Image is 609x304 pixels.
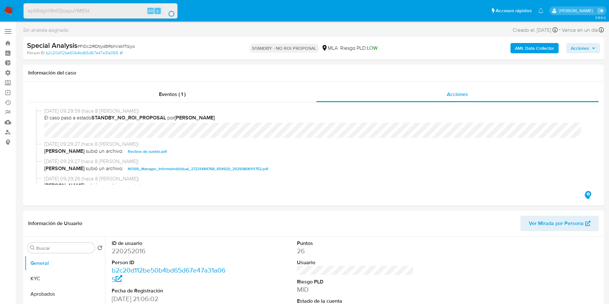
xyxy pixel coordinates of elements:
[28,220,82,227] h1: Información de Usuario
[44,148,84,155] b: [PERSON_NAME]
[125,148,170,155] button: Recibos de sueldo.pdf
[297,240,414,247] dt: Puntos
[125,182,212,190] button: Movimientos FlDc2IRDtIydBRbhVsMTtzyo.xlsx
[112,287,229,294] dt: Fecha de Registración
[562,27,598,34] span: Vence en un día
[44,182,84,190] b: [PERSON_NAME]
[128,148,167,155] span: Recibos de sueldo.pdf
[297,247,414,256] dd: 26
[538,8,544,13] a: Notificaciones
[112,259,229,266] dt: Person ID
[27,50,45,56] b: Person ID
[25,271,105,286] button: KYC
[515,43,554,53] b: AML Data Collector
[297,285,414,294] dd: MID
[112,247,229,256] dd: 220252016
[112,294,229,303] dd: [DATE] 21:06:02
[520,216,599,231] button: Ver Mirada por Persona
[297,259,414,266] dt: Usuario
[77,43,135,49] span: # FlDc2IRDtIydBRbhVsMTtzyo
[97,245,102,252] button: Volver al orden por defecto
[86,165,123,173] span: subió un archivo:
[86,148,123,155] span: subió un archivo:
[496,7,532,14] span: Accesos rápidos
[513,26,558,34] div: Creado el: [DATE]
[25,286,105,302] button: Aprobados
[128,165,268,173] span: NOSIS_Manager_InformeIndividual_27221484768_654920_20250806111752.pdf
[367,44,378,52] span: LOW
[566,43,600,53] button: Acciones
[529,216,584,231] span: Ver Mirada por Persona
[44,158,588,165] span: [DATE] 09:29:27 (hace 8 [PERSON_NAME])
[559,8,595,14] p: gustavo.deseta@mercadolibre.com
[46,50,123,56] a: b2c20d112be50b4bd65d67e47a31a065
[30,245,35,250] button: Buscar
[128,182,208,190] span: Movimientos FlDc2IRDtIydBRbhVsMTtzyo.xlsx
[297,278,414,285] dt: Riesgo PLD
[36,245,92,251] input: Buscar
[447,91,468,98] span: Acciones
[86,182,123,190] span: subió un archivo:
[175,114,215,121] b: [PERSON_NAME]
[25,256,105,271] button: General
[249,44,319,53] p: STANDBY - NO ROI PROPOSAL
[44,141,588,148] span: [DATE] 09:29:27 (hace 8 [PERSON_NAME])
[559,26,561,34] span: -
[125,165,272,173] button: NOSIS_Manager_InformeIndividual_27221484768_654920_20250806111752.pdf
[510,43,559,53] button: AML Data Collector
[44,175,588,182] span: [DATE] 09:29:26 (hace 8 [PERSON_NAME])
[597,7,604,14] a: Salir
[571,43,589,53] span: Acciones
[27,40,77,50] b: Special Analysis
[23,27,68,34] span: Sin analista asignado
[24,7,177,15] input: Buscar usuario o caso...
[112,240,229,247] dt: ID de usuario
[44,108,588,115] span: [DATE] 09:29:59 (hace 8 [PERSON_NAME])
[159,91,186,98] span: Eventos ( 1 )
[112,265,225,284] a: b2c20d112be50b4bd65d67e47a31a065
[28,70,599,76] h1: Información del caso
[321,45,338,52] div: MLA
[340,45,378,52] span: Riesgo PLD:
[157,8,159,14] span: s
[148,8,153,14] span: Alt
[44,165,84,173] b: [PERSON_NAME]
[91,114,166,121] b: STANDBY_NO_ROI_PROPOSAL
[44,114,588,121] span: El caso pasó a estado por
[162,6,175,15] button: search-icon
